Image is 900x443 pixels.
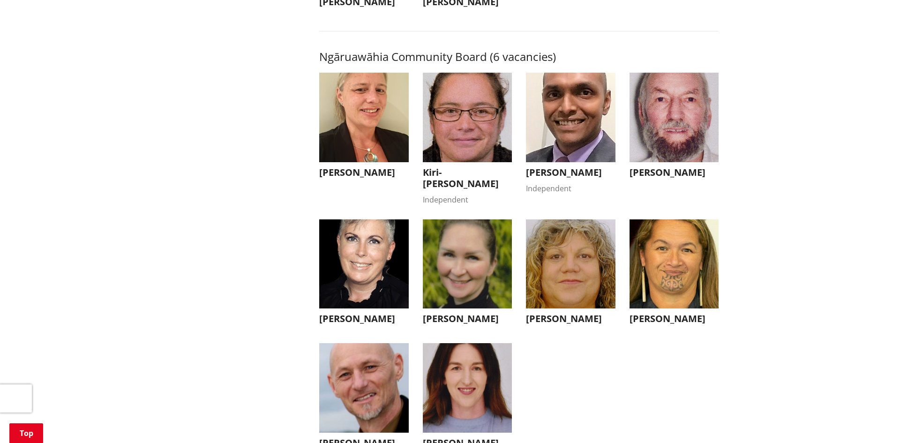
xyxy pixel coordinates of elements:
img: WO-B-NG__AYERS_J__8ABdt [630,73,719,162]
h3: [PERSON_NAME] [423,313,512,324]
img: WO-B-NG__MORGAN_D__j3uWh [630,219,719,309]
a: Top [9,423,43,443]
div: Independent [526,183,615,194]
h3: [PERSON_NAME] [319,313,409,324]
iframe: Messenger Launcher [857,404,891,437]
button: [PERSON_NAME] [630,219,719,330]
button: [PERSON_NAME] [630,73,719,183]
button: [PERSON_NAME] Independent [526,73,615,194]
button: [PERSON_NAME] [319,219,409,330]
h3: [PERSON_NAME] [319,167,409,178]
button: [PERSON_NAME] [319,73,409,183]
img: WO-B-NG__MORGAN_K__w37y3 [423,73,512,162]
h3: [PERSON_NAME] [526,167,615,178]
h3: [PERSON_NAME] [630,167,719,178]
button: [PERSON_NAME] [423,219,512,330]
img: WO-B-NG__PARQUIST_A__WbTRj [319,219,409,309]
button: [PERSON_NAME] [526,219,615,330]
img: WO-W-NN__FIRTH_D__FVQcs [319,73,409,162]
img: WO-B-NG__HOOKER_K__EAn4j [423,343,512,433]
img: WO-B-NG__RICE_V__u4iPL [526,219,615,309]
h3: Kiri-[PERSON_NAME] [423,167,512,189]
div: Independent [423,194,512,205]
button: Kiri-[PERSON_NAME] Independent [423,73,512,205]
img: WO-B-NG__HUTT_S__aW3HJ [319,343,409,433]
img: WO-B-NG__SUNNEX_A__QTVNW [423,219,512,309]
h3: [PERSON_NAME] [630,313,719,324]
h3: Ngāruawāhia Community Board (6 vacancies) [319,50,719,64]
h3: [PERSON_NAME] [526,313,615,324]
img: WO-W-NN__SUDHAN_G__tXp8d [526,73,615,162]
